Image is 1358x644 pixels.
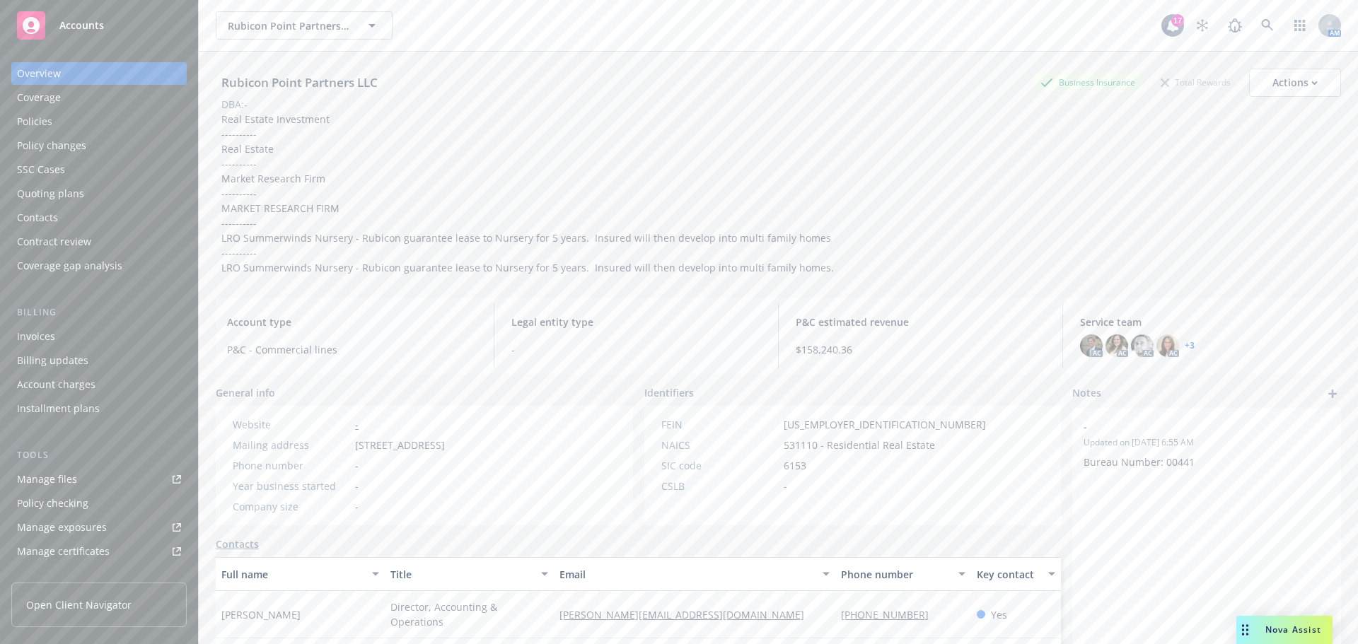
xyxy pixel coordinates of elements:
[1154,74,1238,91] div: Total Rewards
[17,325,55,348] div: Invoices
[11,6,187,45] a: Accounts
[216,11,393,40] button: Rubicon Point Partners LLC
[221,112,834,274] span: Real Estate Investment ---------- Real Estate ---------- Market Research Firm ---------- MARKET R...
[227,342,477,357] span: P&C - Commercial lines
[11,134,187,157] a: Policy changes
[17,254,122,277] div: Coverage gap analysis
[17,110,52,133] div: Policies
[11,206,187,229] a: Contacts
[17,468,77,491] div: Manage files
[1072,385,1101,402] span: Notes
[216,385,275,400] span: General info
[390,567,533,582] div: Title
[11,448,187,462] div: Tools
[227,315,477,329] span: Account type
[355,418,359,431] a: -
[1033,74,1142,91] div: Business Insurance
[661,417,778,432] div: FEIN
[17,206,58,229] div: Contacts
[26,597,132,612] span: Open Client Navigator
[355,458,359,473] span: -
[661,479,778,493] div: CSLB
[971,557,1061,591] button: Key contact
[233,417,349,432] div: Website
[1131,334,1154,357] img: photo
[1221,11,1249,40] a: Report a Bug
[644,385,694,400] span: Identifiers
[784,458,806,473] span: 6153
[11,254,187,277] a: Coverage gap analysis
[841,608,940,621] a: [PHONE_NUMBER]
[233,458,349,473] div: Phone number
[17,349,88,372] div: Billing updates
[11,349,187,372] a: Billing updates
[796,315,1045,329] span: P&C estimated revenue
[17,540,110,563] div: Manage certificates
[661,438,778,452] div: NAICS
[221,567,364,582] div: Full name
[1265,623,1321,636] span: Nova Assist
[17,86,61,109] div: Coverage
[784,479,787,493] span: -
[1080,334,1103,357] img: photo
[554,557,835,591] button: Email
[11,305,187,320] div: Billing
[841,567,949,582] div: Phone number
[233,438,349,452] div: Mailing address
[11,564,187,587] a: Manage claims
[216,537,259,551] a: Contacts
[1236,616,1254,644] div: Drag to move
[1084,455,1195,469] span: Bureau Number: 00441
[1236,616,1333,644] button: Nova Assist
[11,182,187,205] a: Quoting plans
[11,516,187,539] a: Manage exposures
[1080,315,1330,329] span: Service team
[1249,69,1341,97] button: Actions
[17,62,61,85] div: Overview
[355,438,445,452] span: [STREET_ADDRESS]
[17,492,88,515] div: Policy checking
[11,158,187,181] a: SSC Cases
[11,468,187,491] a: Manage files
[784,417,986,432] span: [US_EMPLOYER_IDENTIFICATION_NUMBER]
[390,599,548,629] span: Director, Accounting & Operations
[1084,436,1330,449] span: Updated on [DATE] 6:55 AM
[1272,69,1318,96] div: Actions
[11,540,187,563] a: Manage certificates
[1185,341,1195,350] a: +3
[59,20,104,31] span: Accounts
[228,18,350,33] span: Rubicon Point Partners LLC
[233,499,349,514] div: Company size
[385,557,554,591] button: Title
[17,397,100,420] div: Installment plans
[17,182,84,205] div: Quoting plans
[784,438,935,452] span: 531110 - Residential Real Estate
[11,397,187,420] a: Installment plans
[17,564,88,587] div: Manage claims
[17,516,107,539] div: Manage exposures
[216,74,383,92] div: Rubicon Point Partners LLC
[17,158,65,181] div: SSC Cases
[1324,385,1341,402] a: add
[511,342,761,357] span: -
[1188,11,1217,40] a: Stop snowing
[355,499,359,514] span: -
[1156,334,1179,357] img: photo
[233,479,349,493] div: Year business started
[1105,334,1128,357] img: photo
[216,557,385,591] button: Full name
[661,458,778,473] div: SIC code
[559,567,814,582] div: Email
[1072,408,1341,481] div: -Updated on [DATE] 6:55 AMBureau Number: 00441
[511,315,761,329] span: Legal entity type
[221,97,248,112] div: DBA: -
[11,62,187,85] a: Overview
[559,608,816,621] a: [PERSON_NAME][EMAIL_ADDRESS][DOMAIN_NAME]
[977,567,1040,582] div: Key contact
[796,342,1045,357] span: $158,240.36
[11,373,187,396] a: Account charges
[221,607,301,622] span: [PERSON_NAME]
[1286,11,1314,40] a: Switch app
[11,325,187,348] a: Invoices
